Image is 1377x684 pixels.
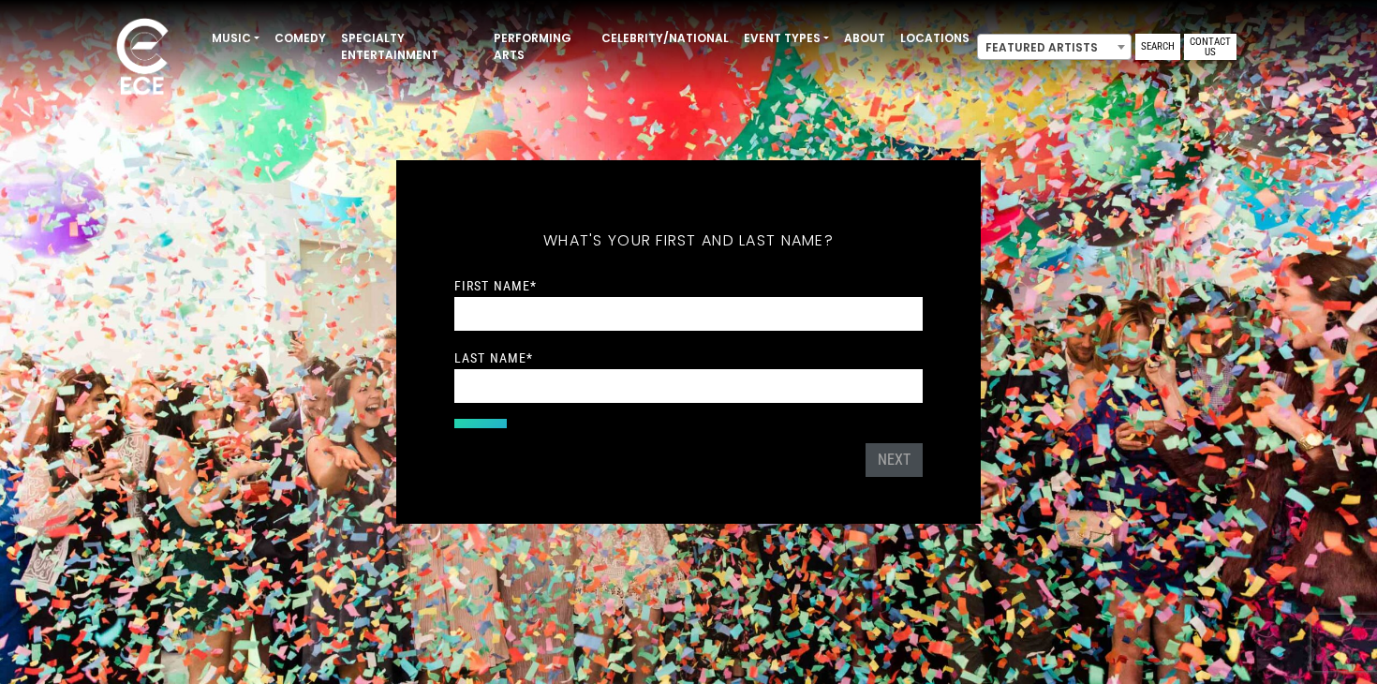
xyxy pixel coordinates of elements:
a: Comedy [267,22,333,54]
a: Performing Arts [486,22,594,71]
label: Last Name [454,349,533,366]
span: Featured Artists [977,34,1132,60]
img: ece_new_logo_whitev2-1.png [96,13,189,104]
a: Locations [893,22,977,54]
a: Contact Us [1184,34,1236,60]
a: Celebrity/National [594,22,736,54]
h5: What's your first and last name? [454,207,923,275]
a: Music [204,22,267,54]
a: About [837,22,893,54]
a: Event Types [736,22,837,54]
label: First Name [454,277,537,294]
a: Specialty Entertainment [333,22,486,71]
a: Search [1135,34,1180,60]
span: Featured Artists [978,35,1131,61]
